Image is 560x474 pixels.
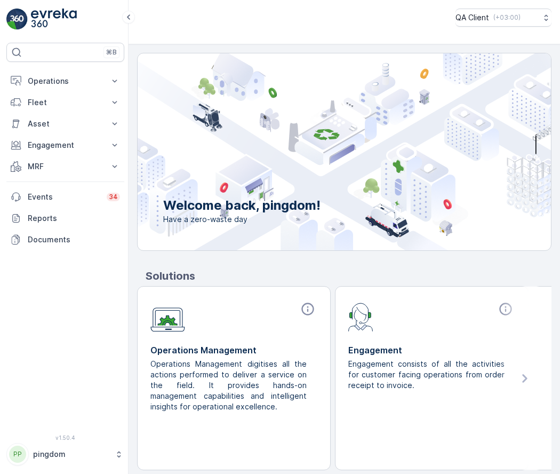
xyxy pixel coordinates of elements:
p: Engagement [348,344,515,357]
a: Reports [6,208,124,229]
p: Welcome back, pingdom! [163,197,321,214]
a: Events34 [6,186,124,208]
img: module-icon [150,302,185,332]
p: ( +03:00 ) [493,13,521,22]
div: PP [9,446,26,463]
p: Operations Management digitises all the actions performed to deliver a service on the field. It p... [150,359,309,412]
p: ⌘B [106,48,117,57]
p: Engagement [28,140,103,151]
p: Engagement consists of all the activities for customer facing operations from order receipt to in... [348,359,507,391]
img: logo [6,9,28,30]
p: Asset [28,118,103,129]
button: Fleet [6,92,124,113]
button: MRF [6,156,124,177]
span: v 1.50.4 [6,434,124,441]
img: city illustration [90,53,551,250]
p: Fleet [28,97,103,108]
img: module-icon [348,302,373,331]
img: logo_light-DOdMpM7g.png [31,9,77,30]
button: Engagement [6,135,124,156]
p: Solutions [146,268,551,284]
span: Have a zero-waste day [163,214,321,225]
button: PPpingdom [6,443,124,465]
button: QA Client(+03:00) [455,9,551,27]
p: MRF [28,161,103,172]
button: Asset [6,113,124,135]
button: Operations [6,70,124,92]
p: Operations Management [150,344,317,357]
a: Documents [6,229,124,250]
p: QA Client [455,12,489,23]
p: Reports [28,213,120,224]
p: Operations [28,76,103,86]
p: 34 [109,193,118,201]
p: pingdom [33,449,109,460]
p: Events [28,192,100,202]
p: Documents [28,234,120,245]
